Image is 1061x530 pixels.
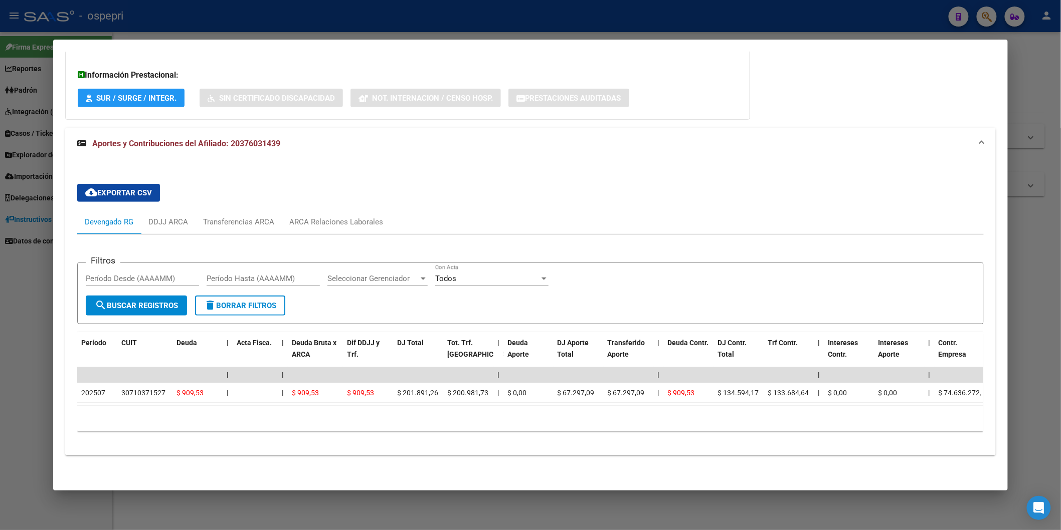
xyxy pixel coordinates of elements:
[204,301,276,310] span: Borrar Filtros
[768,339,798,347] span: Trf Contr.
[292,339,336,358] span: Deuda Bruta x ARCA
[343,332,393,376] datatable-header-cell: Dif DDJJ y Trf.
[668,339,709,347] span: Deuda Contr.
[714,332,764,376] datatable-header-cell: DJ Contr. Total
[77,332,117,376] datatable-header-cell: Período
[200,89,343,107] button: Sin Certificado Discapacidad
[233,332,278,376] datatable-header-cell: Acta Fisca.
[237,339,272,347] span: Acta Fisca.
[78,69,738,81] h3: Información Prestacional:
[327,274,419,283] span: Seleccionar Gerenciador
[77,184,160,202] button: Exportar CSV
[282,339,284,347] span: |
[81,389,105,397] span: 202507
[878,339,909,358] span: Intereses Aporte
[525,94,621,103] span: Prestaciones Auditadas
[447,389,488,397] span: $ 200.981,73
[503,332,554,376] datatable-header-cell: Deuda Aporte
[1027,496,1051,520] div: Open Intercom Messenger
[497,371,499,379] span: |
[718,389,759,397] span: $ 134.594,17
[292,389,319,397] span: $ 909,53
[195,296,285,316] button: Borrar Filtros
[86,296,187,316] button: Buscar Registros
[929,389,930,397] span: |
[718,339,747,358] span: DJ Contr. Total
[929,339,931,347] span: |
[608,339,645,358] span: Transferido Aporte
[85,216,133,227] div: Devengado RG
[121,339,137,347] span: CUIT
[658,371,660,379] span: |
[95,299,107,311] mat-icon: search
[939,389,990,397] span: $ 74.636.272,89
[935,332,985,376] datatable-header-cell: Contr. Empresa
[117,332,172,376] datatable-header-cell: CUIT
[86,255,120,266] h3: Filtros
[654,332,664,376] datatable-header-cell: |
[828,339,858,358] span: Intereses Contr.
[493,332,503,376] datatable-header-cell: |
[818,389,820,397] span: |
[176,339,197,347] span: Deuda
[347,389,374,397] span: $ 909,53
[282,389,283,397] span: |
[507,389,526,397] span: $ 0,00
[96,94,176,103] span: SUR / SURGE / INTEGR.
[604,332,654,376] datatable-header-cell: Transferido Aporte
[507,339,529,358] span: Deuda Aporte
[608,389,645,397] span: $ 67.297,09
[925,332,935,376] datatable-header-cell: |
[447,339,515,358] span: Tot. Trf. [GEOGRAPHIC_DATA]
[289,216,383,227] div: ARCA Relaciones Laborales
[818,371,820,379] span: |
[288,332,343,376] datatable-header-cell: Deuda Bruta x ARCA
[764,332,814,376] datatable-header-cell: Trf Contr.
[65,128,996,160] mat-expansion-panel-header: Aportes y Contribuciones del Afiliado: 20376031439
[121,387,165,399] div: 30710371527
[393,332,443,376] datatable-header-cell: DJ Total
[95,301,178,310] span: Buscar Registros
[435,274,456,283] span: Todos
[828,389,847,397] span: $ 0,00
[223,332,233,376] datatable-header-cell: |
[372,94,493,103] span: Not. Internacion / Censo Hosp.
[554,332,604,376] datatable-header-cell: DJ Aporte Total
[939,339,967,358] span: Contr. Empresa
[227,339,229,347] span: |
[278,332,288,376] datatable-header-cell: |
[204,299,216,311] mat-icon: delete
[227,371,229,379] span: |
[768,389,809,397] span: $ 133.684,64
[350,89,501,107] button: Not. Internacion / Censo Hosp.
[92,139,280,148] span: Aportes y Contribuciones del Afiliado: 20376031439
[85,186,97,198] mat-icon: cloud_download
[397,389,438,397] span: $ 201.891,26
[443,332,493,376] datatable-header-cell: Tot. Trf. Bruto
[176,389,204,397] span: $ 909,53
[508,89,629,107] button: Prestaciones Auditadas
[81,339,106,347] span: Período
[668,389,695,397] span: $ 909,53
[397,339,424,347] span: DJ Total
[65,160,996,455] div: Aportes y Contribuciones del Afiliado: 20376031439
[658,389,659,397] span: |
[814,332,824,376] datatable-header-cell: |
[282,371,284,379] span: |
[172,332,223,376] datatable-header-cell: Deuda
[497,339,499,347] span: |
[78,89,185,107] button: SUR / SURGE / INTEGR.
[347,339,380,358] span: Dif DDJJ y Trf.
[85,188,152,197] span: Exportar CSV
[824,332,874,376] datatable-header-cell: Intereses Contr.
[148,216,188,227] div: DDJJ ARCA
[874,332,925,376] datatable-header-cell: Intereses Aporte
[664,332,714,376] datatable-header-cell: Deuda Contr.
[203,216,274,227] div: Transferencias ARCA
[497,389,499,397] span: |
[658,339,660,347] span: |
[227,389,228,397] span: |
[878,389,898,397] span: $ 0,00
[818,339,820,347] span: |
[929,371,931,379] span: |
